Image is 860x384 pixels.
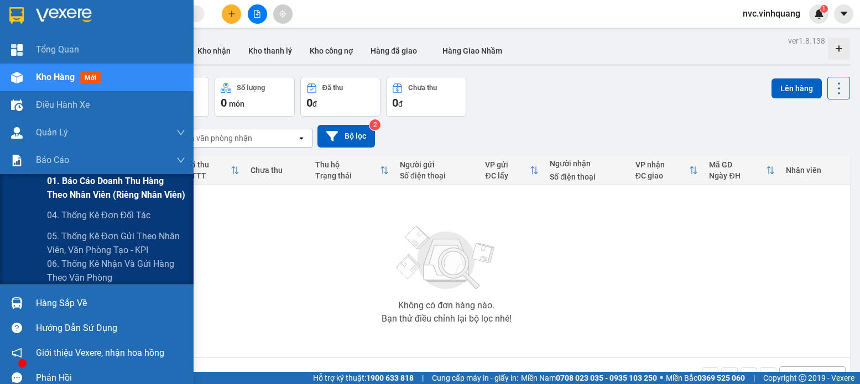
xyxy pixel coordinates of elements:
[772,78,822,98] button: Lên hàng
[36,43,79,56] span: Tổng Quan
[310,156,394,185] th: Toggle SortBy
[398,99,403,108] span: đ
[253,10,261,18] span: file-add
[550,172,624,181] div: Số điện thoại
[11,127,23,139] img: warehouse-icon
[382,314,512,323] div: Bạn thử điều chỉnh lại bộ lọc nhé!
[362,38,426,64] button: Hàng đã giao
[400,171,474,180] div: Số điện thoại
[36,346,164,360] span: Giới thiệu Vexere, nhận hoa hồng
[12,323,22,333] span: question-circle
[753,372,755,384] span: |
[8,10,54,57] img: logo
[392,96,398,109] span: 0
[709,160,765,169] div: Mã GD
[386,77,466,117] button: Chưa thu0đ
[788,35,825,47] div: ver 1.8.138
[36,320,185,336] div: Hướng dẫn sử dụng
[11,155,23,166] img: solution-icon
[11,297,23,309] img: warehouse-icon
[36,153,69,167] span: Báo cáo
[830,371,838,380] svg: open
[36,98,90,112] span: Điều hành xe
[312,99,317,108] span: đ
[237,84,265,92] div: Số lượng
[786,370,821,381] div: 10 / trang
[400,160,474,169] div: Người gửi
[36,125,68,139] span: Quản Lý
[479,156,544,185] th: Toggle SortBy
[11,72,23,83] img: warehouse-icon
[109,50,137,58] span: Website
[820,5,828,13] sup: 1
[12,372,22,383] span: message
[251,166,304,175] div: Chưa thu
[366,374,414,382] strong: 1900 633 818
[11,44,23,56] img: dashboard-icon
[666,372,745,384] span: Miền Bắc
[248,4,267,24] button: file-add
[189,38,239,64] button: Kho nhận
[297,134,306,143] svg: open
[313,372,414,384] span: Hỗ trợ kỹ thuật:
[432,372,518,384] span: Cung cấp máy in - giấy in:
[306,96,312,109] span: 0
[301,38,362,64] button: Kho công nợ
[485,171,530,180] div: ĐC lấy
[635,171,690,180] div: ĐC giao
[47,174,185,202] span: 01. Báo cáo doanh thu hàng theo nhân viên (riêng nhân viên)
[485,160,530,169] div: VP gửi
[315,171,380,180] div: Trạng thái
[279,10,286,18] span: aim
[315,160,380,169] div: Thu hộ
[369,119,381,130] sup: 2
[556,374,657,382] strong: 0708 023 035 - 0935 103 250
[391,219,502,297] img: svg+xml;base64,PHN2ZyBjbGFzcz0ibGlzdC1wbHVnX19zdmciIHhtbG5zPSJodHRwOi8vd3d3LnczLm9yZy8yMDAwL3N2Zy...
[80,72,101,84] span: mới
[47,257,185,285] span: 06. Thống kê nhận và gửi hàng theo văn phòng
[839,9,849,19] span: caret-down
[12,348,22,358] span: notification
[799,374,806,382] span: copyright
[239,38,301,64] button: Kho thanh lý
[47,229,185,257] span: 05. Thống kê đơn gửi theo nhân viên, văn phòng tạo - KPI
[36,295,185,312] div: Hàng sắp về
[814,9,824,19] img: icon-new-feature
[186,160,231,169] div: Đã thu
[176,128,185,137] span: down
[408,84,437,92] div: Chưa thu
[322,84,343,92] div: Đã thu
[229,99,244,108] span: món
[703,156,780,185] th: Toggle SortBy
[84,10,234,22] strong: CÔNG TY TNHH VĨNH QUANG
[828,38,850,60] div: Tạo kho hàng mới
[709,171,765,180] div: Ngày ĐH
[822,5,826,13] span: 1
[398,301,494,310] div: Không có đơn hàng nào.
[186,171,231,180] div: HTTT
[109,48,209,59] strong: : [DOMAIN_NAME]
[834,4,853,24] button: caret-down
[176,156,185,165] span: down
[123,38,195,46] strong: Hotline : 0889 23 23 23
[222,4,241,24] button: plus
[228,10,236,18] span: plus
[36,72,75,82] span: Kho hàng
[660,376,663,380] span: ⚪️
[215,77,295,117] button: Số lượng0món
[176,133,252,144] div: Chọn văn phòng nhận
[317,125,375,148] button: Bộ lọc
[12,64,146,88] span: VP gửi:
[786,166,845,175] div: Nhân viên
[734,7,809,20] span: nvc.vinhquang
[47,208,150,222] span: 04. Thống kê đơn đối tác
[422,372,424,384] span: |
[9,7,24,24] img: logo-vxr
[630,156,704,185] th: Toggle SortBy
[12,64,146,88] span: [STREET_ADDRESS][PERSON_NAME]
[442,46,502,55] span: Hàng Giao Nhầm
[697,374,745,382] strong: 0369 525 060
[300,77,381,117] button: Đã thu0đ
[180,156,245,185] th: Toggle SortBy
[114,24,204,35] strong: PHIẾU GỬI HÀNG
